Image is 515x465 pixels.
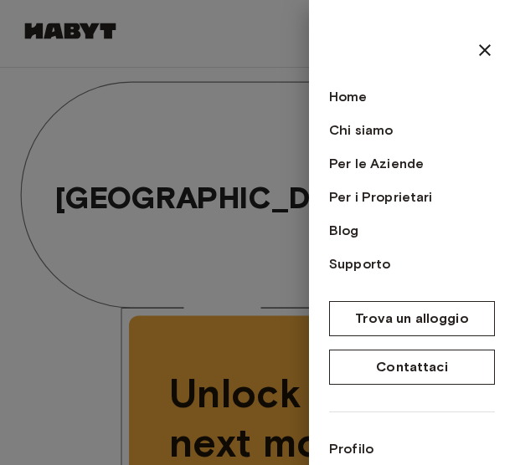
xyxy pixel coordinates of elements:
[329,154,495,174] a: Per le Aziende
[329,87,495,107] a: Home
[329,120,495,141] a: Chi siamo
[329,301,495,336] a: Trova un alloggio
[329,254,495,274] a: Supporto
[329,439,495,459] a: Profilo
[329,221,495,241] a: Blog
[329,187,495,207] a: Per i Proprietari
[329,350,495,385] a: Contattaci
